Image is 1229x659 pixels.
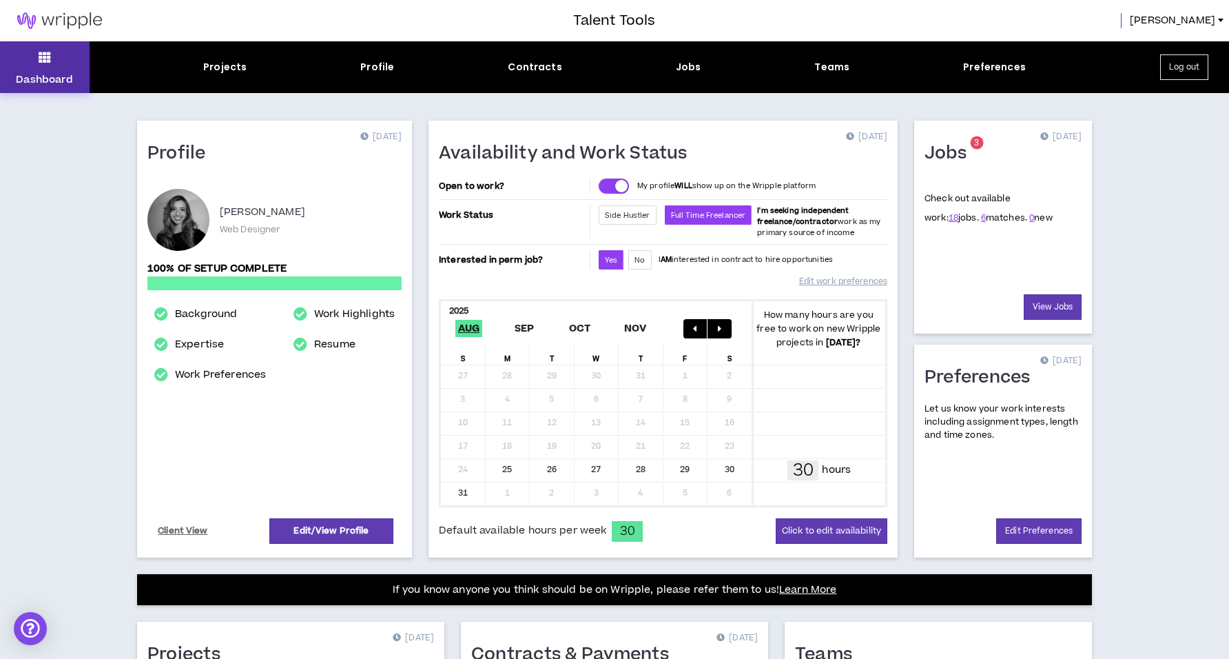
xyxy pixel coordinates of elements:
strong: WILL [674,181,692,191]
a: Resume [314,336,355,353]
a: 6 [981,212,986,224]
div: Open Intercom Messenger [14,612,47,645]
span: [PERSON_NAME] [1130,13,1215,28]
a: Client View [156,519,210,543]
p: If you know anyone you think should be on Wripple, please refer them to us! [393,582,837,598]
div: Jobs [676,60,701,74]
div: Profile [360,60,394,74]
p: My profile show up on the Wripple platform [637,181,816,192]
span: 3 [974,137,979,149]
p: [PERSON_NAME] [220,204,305,221]
h1: Preferences [925,367,1041,389]
a: Edit/View Profile [269,518,393,544]
div: T [619,344,663,365]
h1: Jobs [925,143,977,165]
span: Sep [512,320,537,337]
p: How many hours are you free to work on new Wripple projects in [752,308,886,349]
p: [DATE] [846,130,887,144]
a: Expertise [175,336,224,353]
p: Let us know your work interests including assignment types, length and time zones. [925,403,1082,443]
p: 100% of setup complete [147,261,402,276]
span: matches. [981,212,1027,224]
p: [DATE] [716,631,758,645]
p: Open to work? [439,181,587,192]
button: Click to edit availability [776,518,887,544]
span: work as my primary source of income [757,205,880,238]
a: Background [175,306,237,323]
a: View Jobs [1024,294,1082,320]
div: Preferences [963,60,1026,74]
a: Learn More [779,582,836,597]
div: F [663,344,708,365]
p: [DATE] [1040,130,1082,144]
p: Interested in perm job? [439,250,587,270]
span: Side Hustler [605,210,650,221]
p: Work Status [439,205,587,225]
span: Oct [566,320,594,337]
a: Edit Preferences [996,518,1082,544]
strong: AM [661,254,672,265]
a: Work Preferences [175,367,266,383]
div: S [708,344,752,365]
sup: 3 [970,136,983,150]
b: 2025 [449,305,469,317]
div: Projects [203,60,247,74]
div: Teams [814,60,849,74]
p: Check out available work: [925,192,1053,224]
span: Aug [455,320,483,337]
p: hours [822,463,851,478]
button: Log out [1160,54,1208,80]
p: [DATE] [1040,354,1082,368]
a: Edit work preferences [799,270,887,294]
div: Karla V. [147,189,209,251]
p: [DATE] [360,130,402,144]
span: Nov [621,320,650,337]
p: Dashboard [16,72,73,87]
p: I interested in contract to hire opportunities [659,254,834,265]
div: W [575,344,619,365]
span: jobs. [949,212,979,224]
div: M [486,344,530,365]
h3: Talent Tools [573,10,655,31]
p: Web Designer [220,223,280,236]
span: Yes [605,255,617,265]
div: Contracts [508,60,561,74]
a: 0 [1029,212,1034,224]
h1: Profile [147,143,216,165]
span: new [1029,212,1053,224]
div: T [530,344,575,365]
p: [DATE] [393,631,434,645]
b: [DATE] ? [826,336,861,349]
b: I'm seeking independent freelance/contractor [757,205,849,227]
div: S [441,344,486,365]
a: Work Highlights [314,306,395,323]
span: No [634,255,645,265]
span: Default available hours per week [439,523,606,538]
a: 18 [949,212,958,224]
h1: Availability and Work Status [439,143,698,165]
